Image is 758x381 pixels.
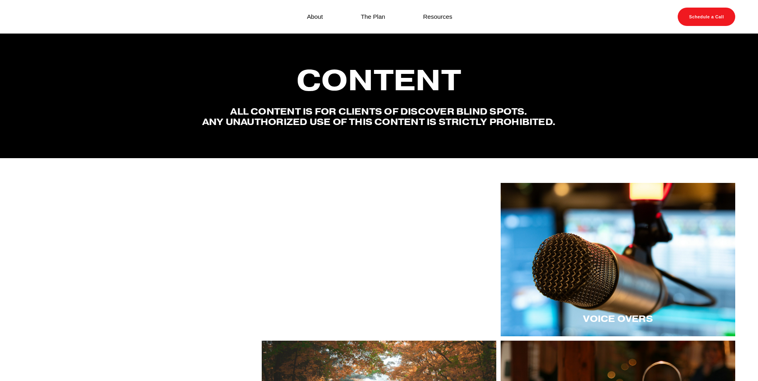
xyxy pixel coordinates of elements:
[361,11,385,22] a: The Plan
[678,8,735,26] a: Schedule a Call
[331,313,427,324] span: One word blogs
[23,8,74,26] img: Discover Blind Spots
[202,106,556,127] h4: All content is for Clients of Discover Blind spots. Any unauthorized use of this content is stric...
[40,313,240,324] span: Thought LEadership Video Scripts
[307,11,323,22] a: About
[423,11,452,22] a: Resources
[202,65,556,96] h2: Content
[583,313,653,324] span: Voice Overs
